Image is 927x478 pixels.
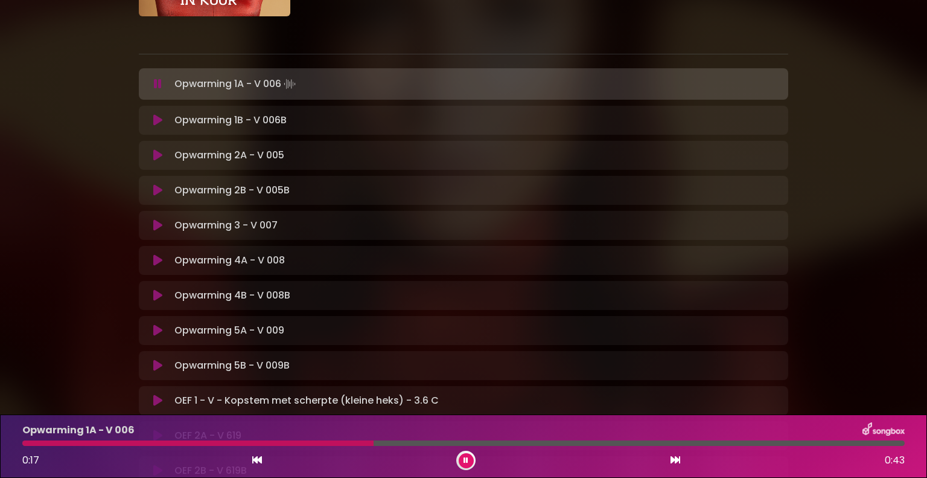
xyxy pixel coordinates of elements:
span: 0:43 [885,453,905,468]
p: OEF 1 - V - Kopstem met scherpte (kleine heks) - 3.6 C [174,393,439,408]
p: Opwarming 1B - V 006B [174,113,287,128]
p: Opwarming 5B - V 009B [174,358,290,373]
p: Opwarming 1A - V 006 [174,76,298,92]
p: Opwarming 4A - V 008 [174,253,285,268]
p: Opwarming 5A - V 009 [174,323,284,338]
span: 0:17 [22,453,39,467]
p: Opwarming 2A - V 005 [174,148,284,163]
p: Opwarming 2B - V 005B [174,183,290,198]
img: songbox-logo-white.png [862,422,905,438]
p: Opwarming 1A - V 006 [22,423,135,438]
p: Opwarming 3 - V 007 [174,218,278,233]
p: Opwarming 4B - V 008B [174,288,290,303]
img: waveform4.gif [281,76,298,92]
